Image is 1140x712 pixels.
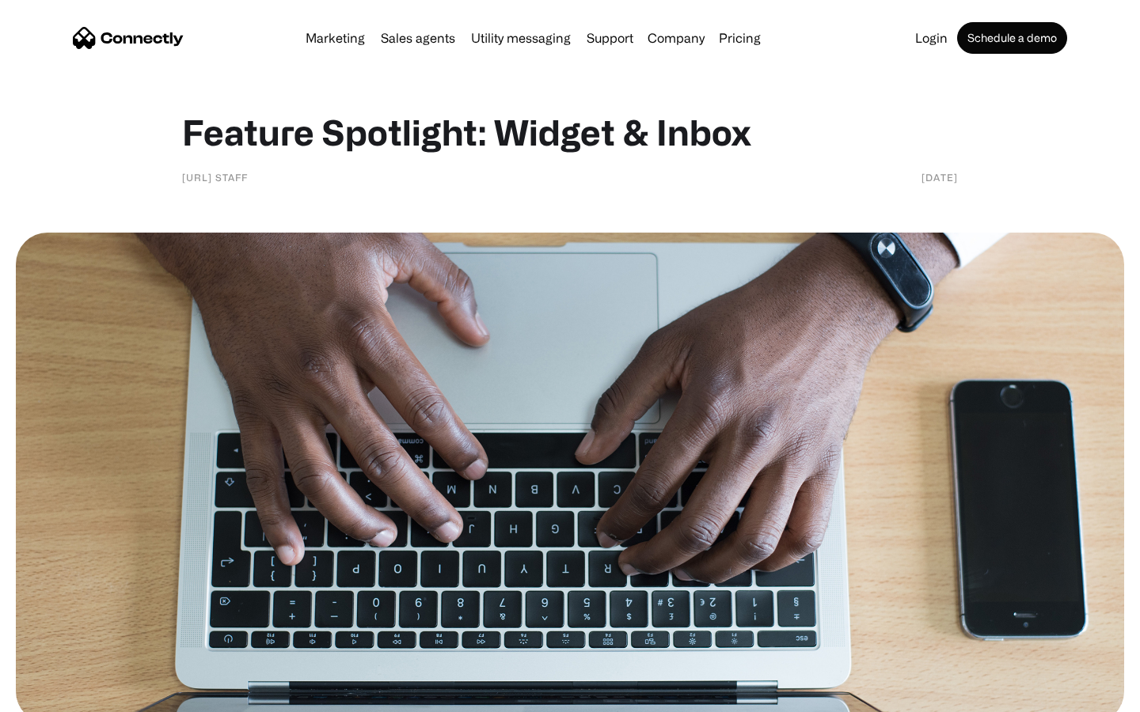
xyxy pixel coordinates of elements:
ul: Language list [32,684,95,706]
a: Utility messaging [465,32,577,44]
div: [DATE] [921,169,958,185]
div: Company [643,27,709,49]
div: [URL] staff [182,169,248,185]
a: Pricing [712,32,767,44]
div: Company [648,27,705,49]
aside: Language selected: English [16,684,95,706]
a: Support [580,32,640,44]
a: home [73,26,184,50]
a: Sales agents [374,32,462,44]
a: Schedule a demo [957,22,1067,54]
h1: Feature Spotlight: Widget & Inbox [182,111,958,153]
a: Login [909,32,954,44]
a: Marketing [299,32,371,44]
